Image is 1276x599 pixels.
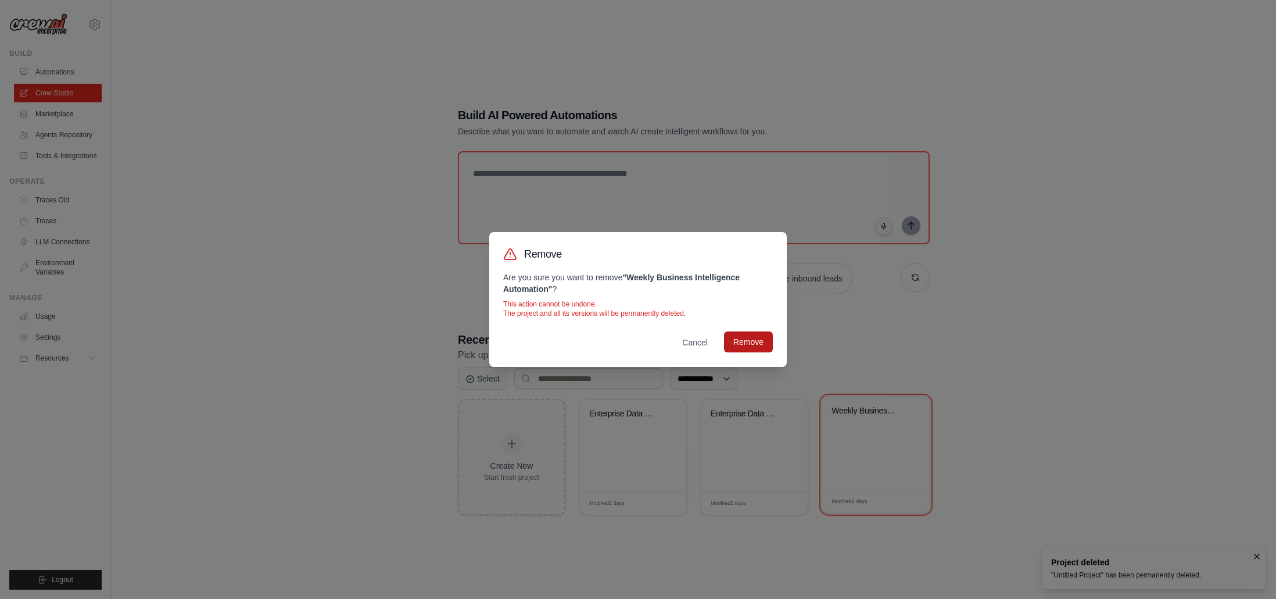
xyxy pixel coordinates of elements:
[524,246,562,262] h3: Remove
[503,272,773,295] p: Are you sure you want to remove ?
[673,332,717,353] button: Cancel
[503,299,773,309] p: This action cannot be undone.
[503,309,773,318] p: The project and all its versions will be permanently deleted.
[724,331,773,352] button: Remove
